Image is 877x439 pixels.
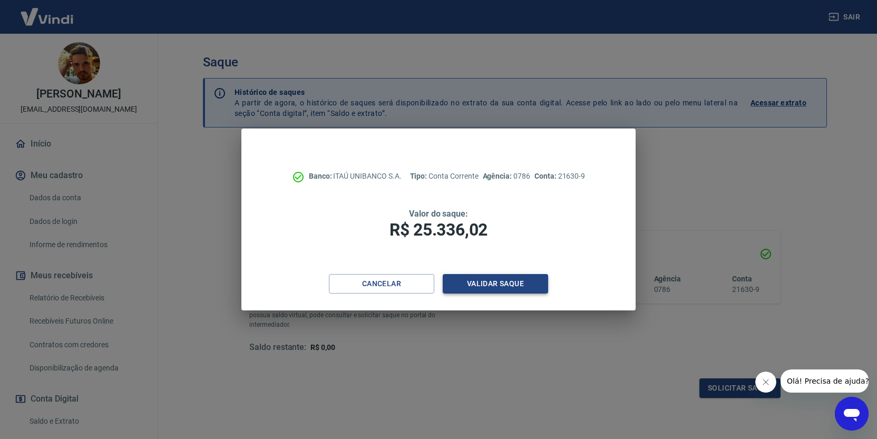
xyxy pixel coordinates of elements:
[409,209,468,219] span: Valor do saque:
[483,171,530,182] p: 0786
[835,397,869,431] iframe: Botão para abrir a janela de mensagens
[6,7,89,16] span: Olá! Precisa de ajuda?
[410,172,429,180] span: Tipo:
[309,172,334,180] span: Banco:
[309,171,402,182] p: ITAÚ UNIBANCO S.A.
[410,171,479,182] p: Conta Corrente
[755,372,776,393] iframe: Fechar mensagem
[534,171,585,182] p: 21630-9
[483,172,514,180] span: Agência:
[329,274,434,294] button: Cancelar
[389,220,488,240] span: R$ 25.336,02
[781,369,869,393] iframe: Mensagem da empresa
[443,274,548,294] button: Validar saque
[534,172,558,180] span: Conta:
